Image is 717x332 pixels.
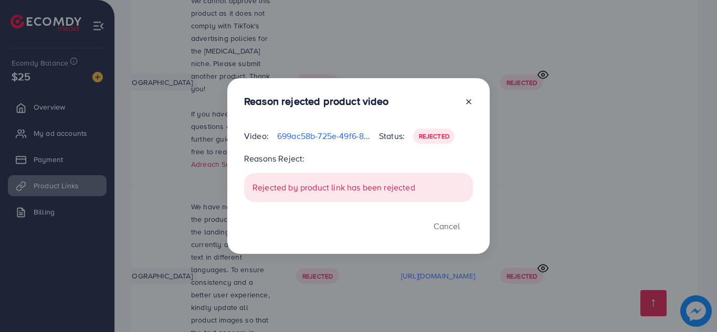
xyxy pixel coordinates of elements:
[419,132,449,141] span: Rejected
[277,130,371,142] p: 699ac58b-725e-49f6-8c1d-667b4054da36-1756460858943.mp4
[244,130,269,142] p: Video:
[244,152,473,165] p: Reasons Reject:
[244,95,389,108] h3: Reason rejected product video
[379,130,405,142] p: Status:
[244,173,473,202] div: Rejected by product link has been rejected
[420,215,473,237] button: Cancel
